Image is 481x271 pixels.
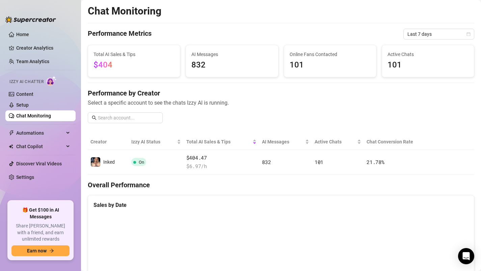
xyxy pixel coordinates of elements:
[129,134,184,150] th: Izzy AI Status
[262,159,271,165] span: 832
[93,51,175,58] span: Total AI Sales & Tips
[88,88,474,98] h4: Performance by Creator
[88,29,152,39] h4: Performance Metrics
[16,59,49,64] a: Team Analytics
[93,201,469,209] div: Sales by Date
[88,180,474,190] h4: Overall Performance
[388,59,469,72] span: 101
[5,16,56,23] img: logo-BBDzfeDw.svg
[16,174,34,180] a: Settings
[364,134,435,150] th: Chat Conversion Rate
[312,134,364,150] th: Active Chats
[16,128,64,138] span: Automations
[191,51,272,58] span: AI Messages
[103,159,115,165] span: Inked
[259,134,312,150] th: AI Messages
[367,159,384,165] span: 21.78 %
[458,248,474,264] div: Open Intercom Messenger
[466,32,471,36] span: calendar
[191,59,272,72] span: 832
[46,76,57,86] img: AI Chatter
[290,59,371,72] span: 101
[16,43,70,53] a: Creator Analytics
[9,144,13,149] img: Chat Copilot
[290,51,371,58] span: Online Fans Contacted
[315,159,323,165] span: 101
[93,60,112,70] span: $404
[131,138,176,145] span: Izzy AI Status
[92,115,97,120] span: search
[11,223,70,243] span: Share [PERSON_NAME] with a friend, and earn unlimited rewards
[11,245,70,256] button: Earn nowarrow-right
[88,5,161,18] h2: Chat Monitoring
[388,51,469,58] span: Active Chats
[186,162,257,170] span: $ 6.97 /h
[88,99,474,107] span: Select a specific account to see the chats Izzy AI is running.
[16,32,29,37] a: Home
[9,79,44,85] span: Izzy AI Chatter
[16,141,64,152] span: Chat Copilot
[315,138,356,145] span: Active Chats
[16,161,62,166] a: Discover Viral Videos
[91,157,100,167] img: Inked
[186,138,251,145] span: Total AI Sales & Tips
[186,154,257,162] span: $404.47
[27,248,47,253] span: Earn now
[88,134,129,150] th: Creator
[9,130,14,136] span: thunderbolt
[49,248,54,253] span: arrow-right
[139,160,144,165] span: On
[262,138,304,145] span: AI Messages
[16,102,29,108] a: Setup
[11,207,70,220] span: 🎁 Get $100 in AI Messages
[16,91,33,97] a: Content
[407,29,470,39] span: Last 7 days
[98,114,159,121] input: Search account...
[184,134,260,150] th: Total AI Sales & Tips
[16,113,51,118] a: Chat Monitoring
